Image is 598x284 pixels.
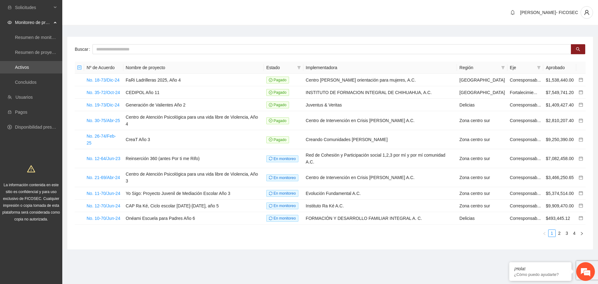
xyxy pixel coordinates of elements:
td: $493,445.12 [543,212,576,225]
a: calendar [579,137,583,142]
span: check-circle [269,103,273,107]
th: Nº de Acuerdo [84,62,123,74]
td: Zona centro sur [457,168,507,187]
td: $7,549,741.20 [543,86,576,99]
li: 1 [548,230,556,237]
span: user [581,10,593,15]
td: Red de Cohesión y Participación social 1,2,3 por mí y por mí comunidad A.C. [303,149,457,168]
td: Zona centro sur [457,149,507,168]
td: Reinserción 360 (antes Por ti me Rifo) [123,149,264,168]
td: Onéami Escuela para Padres Año 6 [123,212,264,225]
a: Disponibilidad presupuestal [15,125,68,130]
span: sync [269,176,273,179]
span: warning [27,165,35,173]
td: CreaT Año 3 [123,130,264,149]
td: FaRi Ladrilleras 2025, Año 4 [123,74,264,86]
span: Corresponsab... [510,118,541,123]
td: $9,250,390.00 [543,130,576,149]
a: calendar [579,78,583,83]
button: user [581,6,593,19]
span: Corresponsab... [510,137,541,142]
span: check-circle [269,119,273,122]
td: Zona centro sur [457,200,507,212]
a: No. 12-64/Jun-23 [87,156,120,161]
span: Corresponsab... [510,216,541,221]
td: Zona centro sur [457,187,507,200]
span: En monitoreo [266,155,298,162]
a: 2 [556,230,563,237]
a: 3 [563,230,570,237]
td: Centro de Intervención en Crisis [PERSON_NAME] A.C. [303,111,457,130]
li: Next Page [578,230,586,237]
span: sync [269,204,273,208]
button: left [541,230,548,237]
button: search [571,44,585,54]
span: Pagado [266,89,289,96]
button: right [578,230,586,237]
a: No. 12-70/Jun-24 [87,203,120,208]
td: $9,909,470.00 [543,200,576,212]
span: Pagado [266,136,289,143]
td: Generación de Valientes Año 2 [123,99,264,111]
a: calendar [579,175,583,180]
span: calendar [579,191,583,195]
span: calendar [579,118,583,123]
td: CAP Ra Ké, Ciclo escolar [DATE]-[DATE], año 5 [123,200,264,212]
td: [GEOGRAPHIC_DATA] [457,74,507,86]
a: 4 [571,230,578,237]
th: Nombre de proyecto [123,62,264,74]
div: ¡Hola! [514,266,567,271]
span: minus-square [77,65,82,70]
span: calendar [579,102,583,107]
td: Zona centro sur [457,111,507,130]
td: Zona centro sur [457,130,507,149]
a: calendar [579,156,583,161]
span: sync [269,157,273,160]
td: $7,082,458.00 [543,149,576,168]
span: calendar [579,78,583,82]
th: Implementadora [303,62,457,74]
span: Eje [510,64,535,71]
span: calendar [579,203,583,208]
span: filter [537,66,541,69]
a: No. 35-72/Oct-24 [87,90,120,95]
td: FORMACIÓN Y DESARROLLO FAMILIAR INTEGRAL A. C. [303,212,457,225]
td: Centro [PERSON_NAME] orientación para mujeres, A.C. [303,74,457,86]
td: $5,374,514.00 [543,187,576,200]
span: left [543,232,546,235]
span: Pagado [266,77,289,83]
span: Pagado [266,102,289,108]
td: $1,538,440.00 [543,74,576,86]
a: No. 26-74/Feb-25 [87,134,116,145]
td: CEDIPOL Año 11 [123,86,264,99]
td: $1,409,427.40 [543,99,576,111]
span: calendar [579,216,583,220]
label: Buscar [75,44,93,54]
a: No. 18-73/Dic-24 [87,78,120,83]
a: No. 19-73/Dic-24 [87,102,120,107]
span: filter [500,63,506,72]
span: sync [269,216,273,220]
span: En monitoreo [266,202,298,209]
a: No. 11-70/Jun-24 [87,191,120,196]
span: filter [501,66,505,69]
a: Activos [15,65,29,70]
span: check-circle [269,138,273,141]
a: Concluidos [15,80,36,85]
td: Juventus & Veritas [303,99,457,111]
a: calendar [579,191,583,196]
a: No. 30-75/Abr-25 [87,118,120,123]
li: 3 [563,230,571,237]
a: calendar [579,216,583,221]
span: bell [508,10,517,15]
td: Centro de Intervención en Crisis [PERSON_NAME] A.C. [303,168,457,187]
span: Monitoreo de proyectos [15,16,52,29]
td: Creando Comunidades [PERSON_NAME] [303,130,457,149]
td: Yo Sigo: Proyecto Juvenil de Mediación Escolar Año 3 [123,187,264,200]
span: check-circle [269,78,273,82]
button: bell [508,7,518,17]
span: Pagado [266,117,289,124]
